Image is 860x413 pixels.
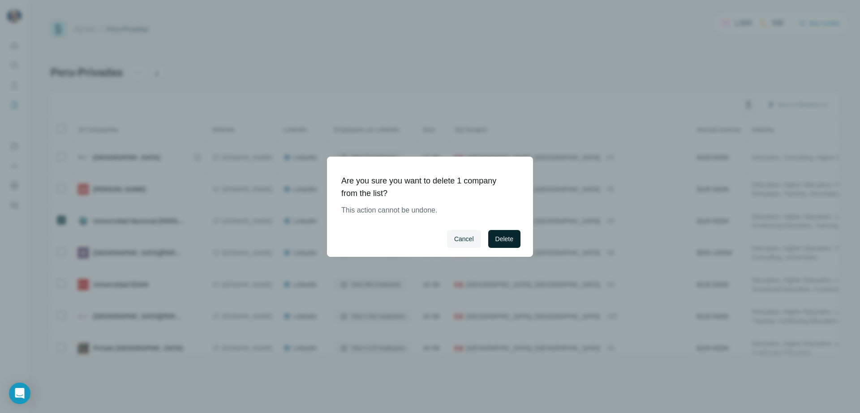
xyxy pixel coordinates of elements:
[454,234,474,243] span: Cancel
[341,205,512,216] p: This action cannot be undone.
[488,230,520,248] button: Delete
[447,230,481,248] button: Cancel
[495,234,513,243] span: Delete
[9,383,30,404] div: Open Intercom Messenger
[341,175,512,200] h1: Are you sure you want to delete 1 company from the list?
